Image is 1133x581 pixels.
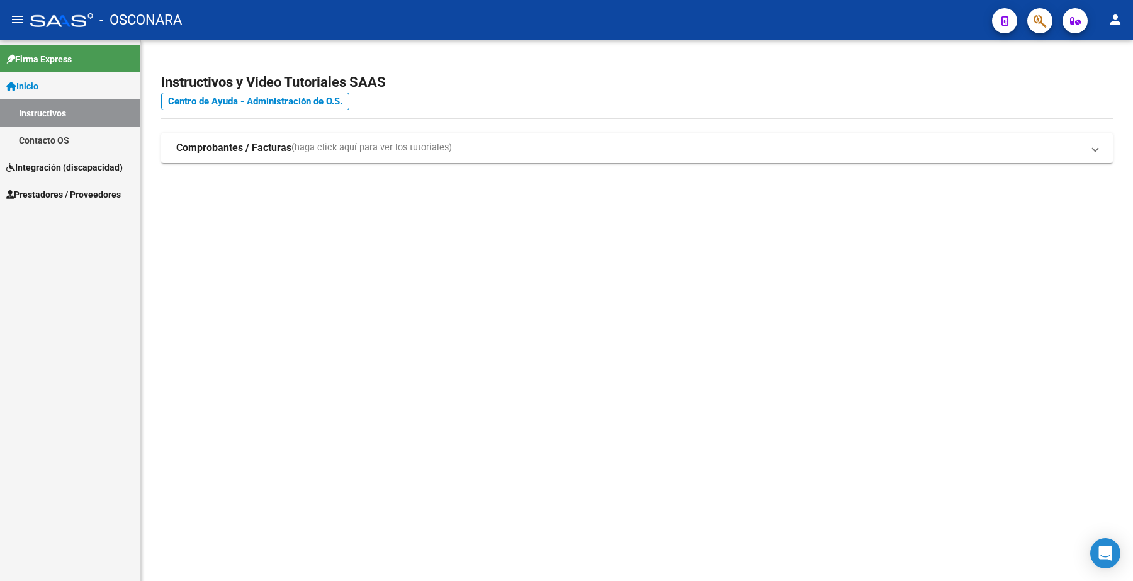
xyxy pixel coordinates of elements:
[10,12,25,27] mat-icon: menu
[6,188,121,201] span: Prestadores / Proveedores
[1108,12,1123,27] mat-icon: person
[6,79,38,93] span: Inicio
[6,161,123,174] span: Integración (discapacidad)
[1090,538,1120,568] div: Open Intercom Messenger
[161,71,1113,94] h2: Instructivos y Video Tutoriales SAAS
[291,141,452,155] span: (haga click aquí para ver los tutoriales)
[161,93,349,110] a: Centro de Ayuda - Administración de O.S.
[6,52,72,66] span: Firma Express
[161,133,1113,163] mat-expansion-panel-header: Comprobantes / Facturas(haga click aquí para ver los tutoriales)
[176,141,291,155] strong: Comprobantes / Facturas
[99,6,182,34] span: - OSCONARA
